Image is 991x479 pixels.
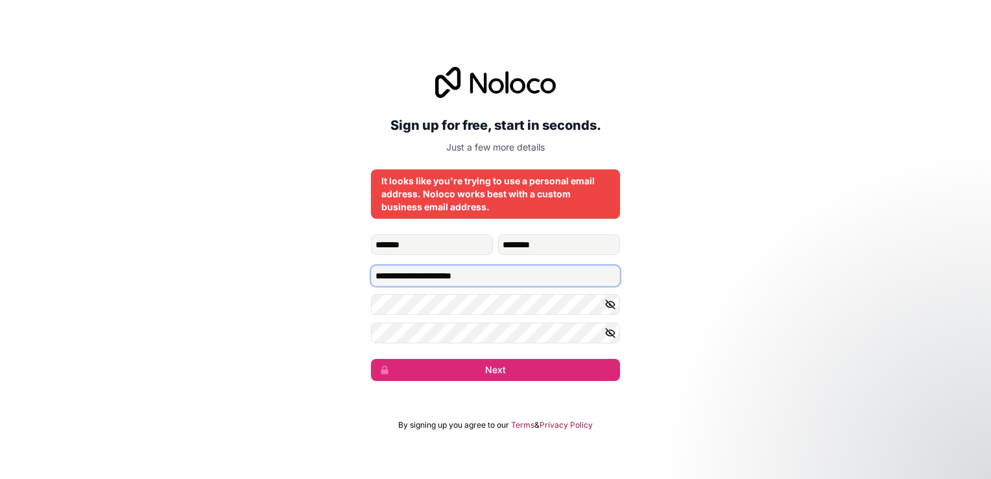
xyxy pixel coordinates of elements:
[381,175,610,214] div: It looks like you're trying to use a personal email address. Noloco works best with a custom busi...
[371,265,620,286] input: Email address
[398,420,509,430] span: By signing up you agree to our
[371,359,620,381] button: Next
[371,323,620,343] input: Confirm password
[371,141,620,154] p: Just a few more details
[534,420,540,430] span: &
[371,114,620,137] h2: Sign up for free, start in seconds.
[732,382,991,473] iframe: Intercom notifications message
[498,234,620,255] input: family-name
[371,294,620,315] input: Password
[540,420,593,430] a: Privacy Policy
[371,234,493,255] input: given-name
[511,420,534,430] a: Terms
